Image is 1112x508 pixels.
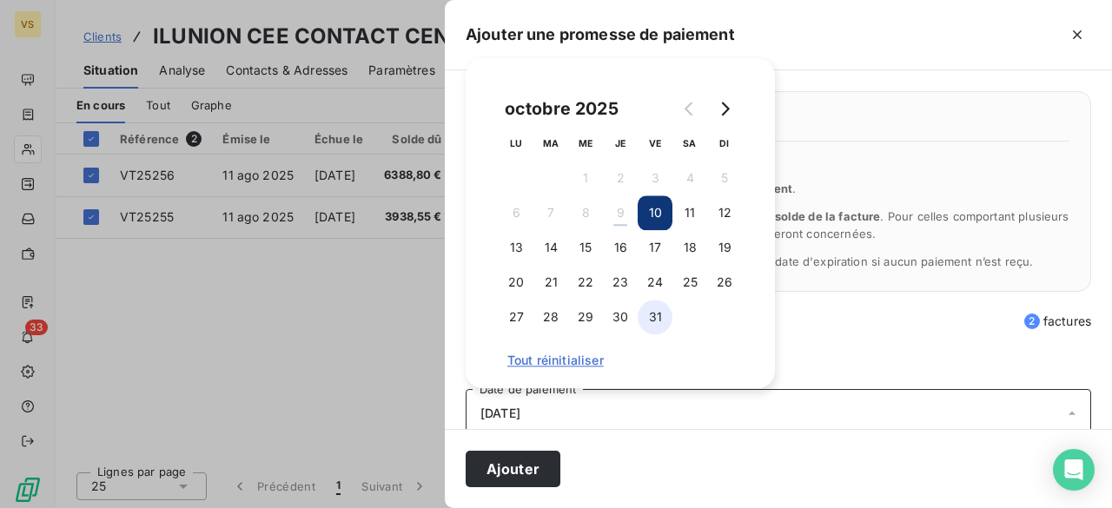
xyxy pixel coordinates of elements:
[1024,313,1040,329] span: 2
[638,300,672,334] button: 31
[499,126,533,161] th: lundi
[707,126,742,161] th: dimanche
[672,195,707,230] button: 11
[638,161,672,195] button: 3
[568,161,603,195] button: 1
[508,209,1069,241] span: La promesse de paiement couvre . Pour celles comportant plusieurs échéances, seules les échéances...
[707,230,742,265] button: 19
[507,353,733,367] span: Tout réinitialiser
[499,230,533,265] button: 13
[499,95,625,122] div: octobre 2025
[499,300,533,334] button: 27
[533,195,568,230] button: 7
[533,300,568,334] button: 28
[707,265,742,300] button: 26
[568,300,603,334] button: 29
[603,161,638,195] button: 2
[568,126,603,161] th: mercredi
[603,265,638,300] button: 23
[638,195,672,230] button: 10
[499,195,533,230] button: 6
[603,126,638,161] th: jeudi
[1053,449,1095,491] div: Open Intercom Messenger
[693,209,881,223] span: l’ensemble du solde de la facture
[533,230,568,265] button: 14
[568,195,603,230] button: 8
[533,126,568,161] th: mardi
[707,161,742,195] button: 5
[603,195,638,230] button: 9
[707,91,742,126] button: Go to next month
[1024,313,1091,330] span: factures
[533,265,568,300] button: 21
[672,265,707,300] button: 25
[672,91,707,126] button: Go to previous month
[672,161,707,195] button: 4
[638,265,672,300] button: 24
[638,230,672,265] button: 17
[672,126,707,161] th: samedi
[603,300,638,334] button: 30
[466,451,560,487] button: Ajouter
[638,126,672,161] th: vendredi
[707,195,742,230] button: 12
[672,230,707,265] button: 18
[603,230,638,265] button: 16
[466,23,735,47] h5: Ajouter une promesse de paiement
[480,406,520,420] span: [DATE]
[568,230,603,265] button: 15
[499,265,533,300] button: 20
[568,265,603,300] button: 22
